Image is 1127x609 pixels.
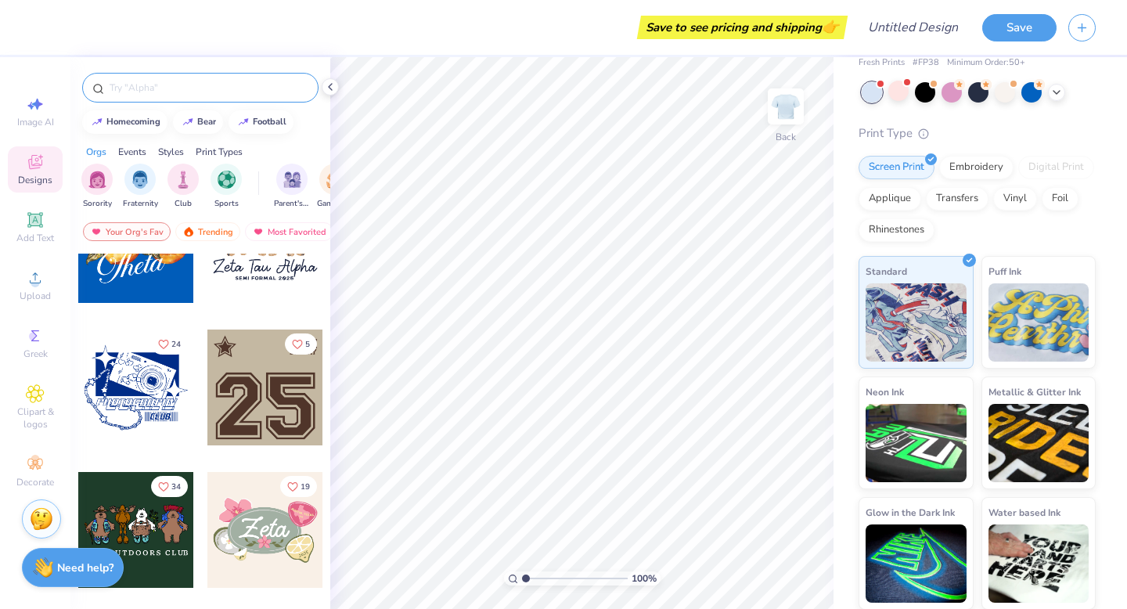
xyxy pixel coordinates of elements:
[252,226,265,237] img: most_fav.gif
[1018,156,1094,179] div: Digital Print
[776,130,796,144] div: Back
[913,56,939,70] span: # FP38
[866,524,967,603] img: Glow in the Dark Ink
[158,145,184,159] div: Styles
[988,504,1060,521] span: Water based Ink
[81,164,113,210] button: filter button
[641,16,844,39] div: Save to see pricing and shipping
[866,283,967,362] img: Standard
[274,198,310,210] span: Parent's Weekend
[108,80,308,95] input: Try "Alpha"
[301,483,310,491] span: 19
[83,198,112,210] span: Sorority
[1042,187,1078,211] div: Foil
[822,17,839,36] span: 👉
[317,198,353,210] span: Game Day
[118,145,146,159] div: Events
[86,145,106,159] div: Orgs
[866,384,904,400] span: Neon Ink
[20,290,51,302] span: Upload
[17,116,54,128] span: Image AI
[167,164,199,210] button: filter button
[326,171,344,189] img: Game Day Image
[175,198,192,210] span: Club
[274,164,310,210] button: filter button
[280,476,317,497] button: Like
[57,560,113,575] strong: Need help?
[123,164,158,210] div: filter for Fraternity
[123,164,158,210] button: filter button
[855,12,970,43] input: Untitled Design
[305,341,310,348] span: 5
[285,333,317,355] button: Like
[859,124,1096,142] div: Print Type
[23,348,48,360] span: Greek
[866,263,907,279] span: Standard
[632,571,657,586] span: 100 %
[993,187,1037,211] div: Vinyl
[131,171,149,189] img: Fraternity Image
[245,222,333,241] div: Most Favorited
[770,91,801,122] img: Back
[926,187,988,211] div: Transfers
[988,283,1089,362] img: Puff Ink
[171,483,181,491] span: 34
[83,222,171,241] div: Your Org's Fav
[81,164,113,210] div: filter for Sorority
[175,171,192,189] img: Club Image
[988,524,1089,603] img: Water based Ink
[123,198,158,210] span: Fraternity
[317,164,353,210] button: filter button
[151,333,188,355] button: Like
[82,110,167,134] button: homecoming
[167,164,199,210] div: filter for Club
[197,117,216,126] div: bear
[317,164,353,210] div: filter for Game Day
[859,187,921,211] div: Applique
[988,384,1081,400] span: Metallic & Glitter Ink
[988,404,1089,482] img: Metallic & Glitter Ink
[283,171,301,189] img: Parent's Weekend Image
[106,117,160,126] div: homecoming
[253,117,286,126] div: football
[171,341,181,348] span: 24
[175,222,240,241] div: Trending
[182,226,195,237] img: trending.gif
[151,476,188,497] button: Like
[218,171,236,189] img: Sports Image
[91,117,103,127] img: trend_line.gif
[196,145,243,159] div: Print Types
[16,476,54,488] span: Decorate
[274,164,310,210] div: filter for Parent's Weekend
[229,110,293,134] button: football
[182,117,194,127] img: trend_line.gif
[947,56,1025,70] span: Minimum Order: 50 +
[211,164,242,210] button: filter button
[866,404,967,482] img: Neon Ink
[982,14,1057,41] button: Save
[859,218,934,242] div: Rhinestones
[939,156,1014,179] div: Embroidery
[88,171,106,189] img: Sorority Image
[859,156,934,179] div: Screen Print
[214,198,239,210] span: Sports
[859,56,905,70] span: Fresh Prints
[866,504,955,521] span: Glow in the Dark Ink
[90,226,103,237] img: most_fav.gif
[8,405,63,431] span: Clipart & logos
[173,110,223,134] button: bear
[988,263,1021,279] span: Puff Ink
[237,117,250,127] img: trend_line.gif
[16,232,54,244] span: Add Text
[211,164,242,210] div: filter for Sports
[18,174,52,186] span: Designs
